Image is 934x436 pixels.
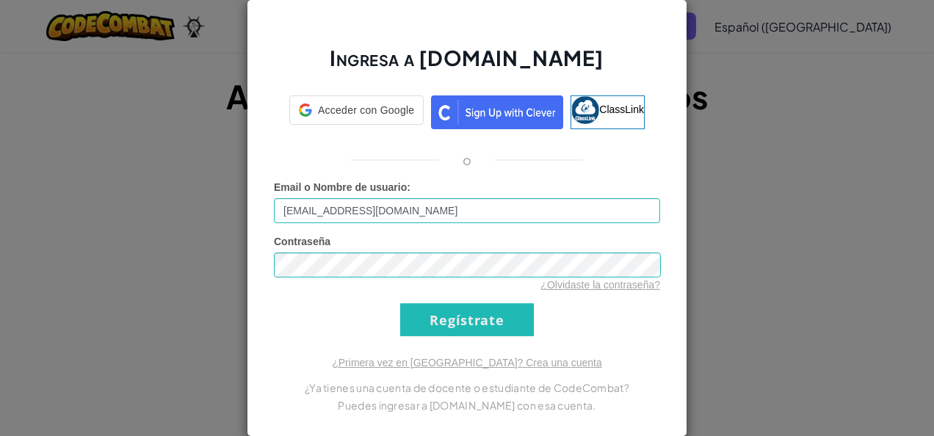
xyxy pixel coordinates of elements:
[463,151,471,169] p: o
[274,379,660,396] p: ¿Ya tienes una cuenta de docente o estudiante de CodeCombat?
[540,279,660,291] a: ¿Olvidaste la contraseña?
[571,96,599,124] img: classlink-logo-small.png
[274,396,660,414] p: Puedes ingresar a [DOMAIN_NAME] con esa cuenta.
[289,95,424,125] div: Acceder con Google
[400,303,534,336] input: Regístrate
[332,357,602,368] a: ¿Primera vez en [GEOGRAPHIC_DATA]? Crea una cuenta
[431,95,563,129] img: clever_sso_button@2x.png
[274,44,660,87] h2: Ingresa a [DOMAIN_NAME]
[274,181,407,193] span: Email o Nombre de usuario
[318,103,414,117] span: Acceder con Google
[289,95,424,129] a: Acceder con Google
[599,103,644,115] span: ClassLink
[274,180,410,195] label: :
[274,236,330,247] span: Contraseña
